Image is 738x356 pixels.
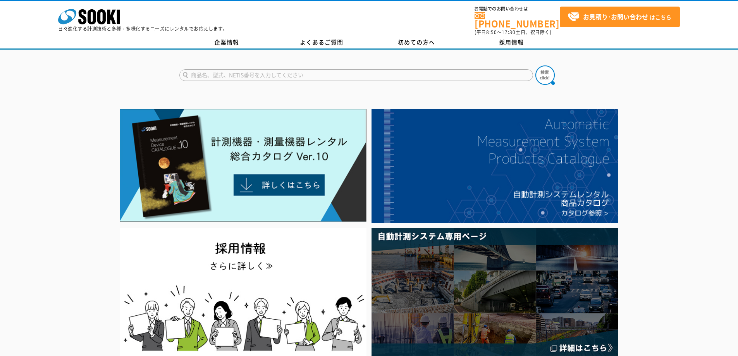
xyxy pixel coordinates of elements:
[475,29,551,36] span: (平日 ～ 土日、祝日除く)
[502,29,516,36] span: 17:30
[372,228,618,356] img: 自動計測システム専用ページ
[372,109,618,223] img: 自動計測システムカタログ
[369,37,464,48] a: 初めての方へ
[120,109,366,222] img: Catalog Ver10
[475,12,560,28] a: [PHONE_NUMBER]
[583,12,648,21] strong: お見積り･お問い合わせ
[464,37,559,48] a: 採用情報
[475,7,560,11] span: お電話でのお問い合わせは
[398,38,435,46] span: 初めての方へ
[179,37,274,48] a: 企業情報
[535,65,555,85] img: btn_search.png
[568,11,671,23] span: はこちら
[560,7,680,27] a: お見積り･お問い合わせはこちら
[58,26,228,31] p: 日々進化する計測技術と多種・多様化するニーズにレンタルでお応えします。
[486,29,497,36] span: 8:50
[274,37,369,48] a: よくあるご質問
[179,69,533,81] input: 商品名、型式、NETIS番号を入力してください
[120,228,366,356] img: SOOKI recruit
